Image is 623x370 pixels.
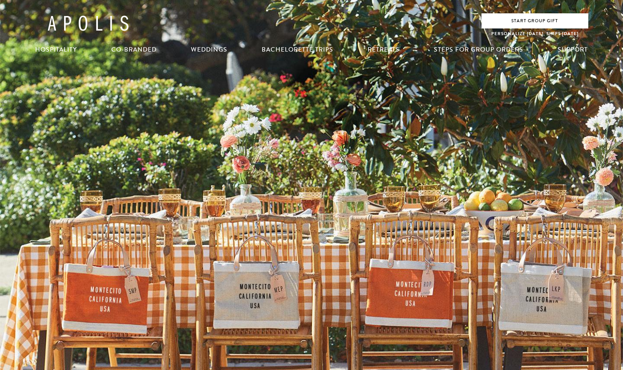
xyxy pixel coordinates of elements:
[425,36,532,64] a: Steps for group orders
[182,36,236,64] a: Weddings
[102,36,166,64] a: Co-Branded
[253,36,342,64] a: Bachelorette Trips
[359,36,409,64] a: Retreats
[481,28,588,39] span: PERSONALIZE [DATE], SHIPS [DATE]
[549,36,597,64] a: Support
[481,13,588,28] a: Start group gift
[26,36,86,64] a: Hospitality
